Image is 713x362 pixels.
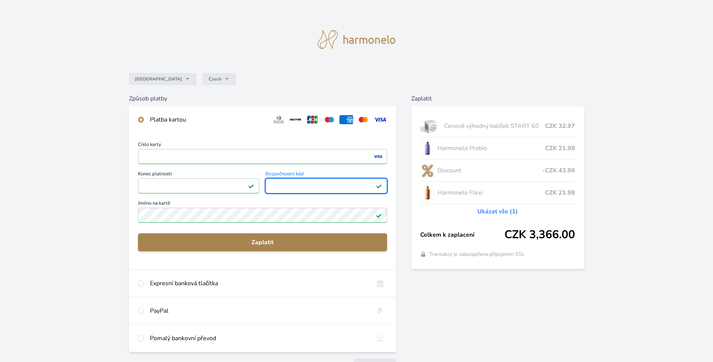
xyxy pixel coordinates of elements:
[322,115,336,124] img: maestro.svg
[420,183,434,202] img: CLEAN_FLEXI_se_stinem_x-hi_(1)-lo.jpg
[545,122,575,131] span: CZK 32.97
[376,183,382,189] img: Platné pole
[150,306,367,315] div: PayPal
[289,115,303,124] img: discover.svg
[373,306,387,315] img: paypal.svg
[373,279,387,288] img: onlineBanking_CZ.svg
[444,122,545,131] span: Cenově výhodný balíček START 60
[356,115,370,124] img: mc.svg
[376,212,382,218] img: Platné pole
[209,76,221,82] span: Czech
[373,115,387,124] img: visa.svg
[150,279,367,288] div: Expresní banková tlačítka
[504,228,575,242] span: CZK 3,366.00
[373,153,383,160] img: visa
[373,334,387,343] img: bankTransfer_IBAN.svg
[138,201,387,208] span: Jméno na kartě
[138,142,387,149] span: Číslo karty
[203,73,236,85] button: Czech
[437,144,545,153] span: Harmonelo Probio
[141,151,384,162] iframe: Iframe pro číslo karty
[272,115,286,124] img: diners.svg
[150,334,367,343] div: Pomalý bankovní převod
[129,94,396,103] h6: Způsob platby
[437,166,543,175] span: Discount
[318,30,396,49] img: logo.svg
[138,208,387,223] input: Jméno na kartěPlatné pole
[306,115,319,124] img: jcb.svg
[265,172,387,178] span: Bezpečnostní kód
[138,233,387,251] button: Zaplatit
[420,139,434,158] img: CLEAN_PROBIO_se_stinem_x-lo.jpg
[129,73,197,85] button: [GEOGRAPHIC_DATA]
[144,238,381,247] span: Zaplatit
[141,181,256,191] iframe: Iframe pro datum vypršení platnosti
[339,115,353,124] img: amex.svg
[150,115,266,124] div: Platba kartou
[269,181,383,191] iframe: Iframe pro bezpečnostní kód
[138,172,259,178] span: Konec platnosti
[429,251,525,258] span: Transakce je zabezpečena připojením SSL
[545,144,575,153] span: CZK 21.98
[420,230,505,239] span: Celkem k zaplacení
[248,183,254,189] img: Platné pole
[542,166,575,175] span: -CZK 43.96
[420,117,442,135] img: start.jpg
[545,188,575,197] span: CZK 21.98
[437,188,545,197] span: Harmonelo Flexi
[411,94,584,103] h6: Zaplatit
[135,76,182,82] span: [GEOGRAPHIC_DATA]
[420,161,434,180] img: discount-lo.png
[477,207,518,216] a: Ukázat vše (1)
